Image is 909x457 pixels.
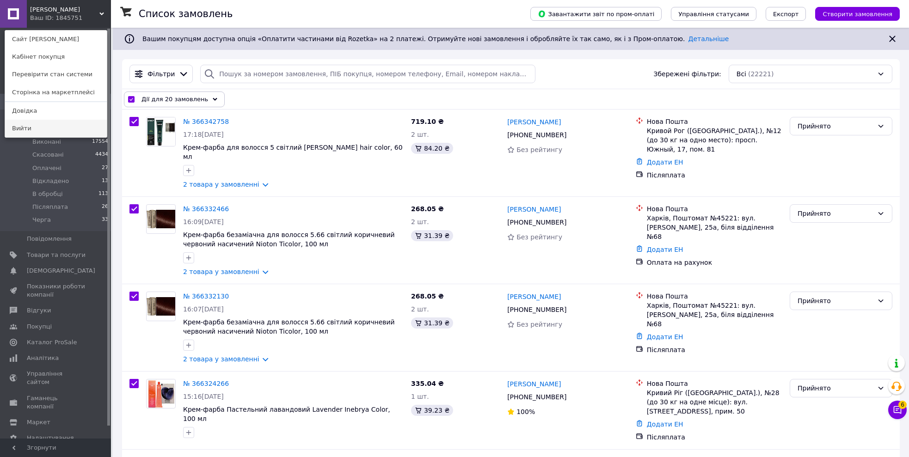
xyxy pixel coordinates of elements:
[27,323,52,331] span: Покупці
[507,379,561,389] a: [PERSON_NAME]
[183,131,224,138] span: 17:18[DATE]
[139,8,233,19] h1: Список замовлень
[183,231,395,248] a: Крем-фарба безаміачна для волосся 5.66 світлий коричневий червоний насичений Nioton Ticolor, 100 мл
[530,7,662,21] button: Завантажити звіт по пром-оплаті
[95,151,108,159] span: 4434
[647,301,782,329] div: Харків, Поштомат №45221: вул. [PERSON_NAME], 25а, біля відділення №68
[183,144,403,160] a: Крем-фарба для волосся 5 світлий [PERSON_NAME] hair color, 60 мл
[411,405,453,416] div: 39.23 ₴
[766,7,806,21] button: Експорт
[102,177,108,185] span: 13
[146,117,176,146] a: Фото товару
[27,235,72,243] span: Повідомлення
[737,69,746,79] span: Всі
[30,14,69,22] div: Ваш ID: 1845751
[823,11,892,18] span: Створити замовлення
[647,292,782,301] div: Нова Пошта
[102,203,108,211] span: 26
[516,408,535,415] span: 100%
[411,292,444,300] span: 268.05 ₴
[5,102,107,120] a: Довідка
[32,151,64,159] span: Скасовані
[27,354,59,362] span: Аналітика
[507,292,561,301] a: [PERSON_NAME]
[32,164,61,172] span: Оплачені
[183,305,224,313] span: 16:07[DATE]
[102,164,108,172] span: 27
[183,355,259,363] a: 2 товара у замовленні
[27,251,86,259] span: Товари та послуги
[815,7,900,21] button: Створити замовлення
[411,393,429,400] span: 1 шт.
[773,11,799,18] span: Експорт
[183,218,224,225] span: 16:09[DATE]
[671,7,756,21] button: Управління статусами
[98,190,108,198] span: 113
[27,306,51,315] span: Відгуки
[5,48,107,66] a: Кабінет покупця
[102,216,108,224] span: 33
[27,338,77,347] span: Каталог ProSale
[647,420,683,428] a: Додати ЕН
[5,120,107,137] a: Вийти
[647,345,782,354] div: Післяплата
[5,84,107,101] a: Сторінка на маркетплейсі
[748,70,774,78] span: (22221)
[798,121,873,131] div: Прийнято
[507,117,561,127] a: [PERSON_NAME]
[27,370,86,386] span: Управління сайтом
[507,219,566,226] span: [PHONE_NUMBER]
[147,117,175,146] img: Фото товару
[147,297,175,316] img: Фото товару
[183,380,229,387] a: № 366324266
[516,146,562,153] span: Без рейтингу
[27,267,95,275] span: [DEMOGRAPHIC_DATA]
[411,205,444,213] span: 268.05 ₴
[653,69,721,79] span: Збережені фільтри:
[516,233,562,241] span: Без рейтингу
[32,177,69,185] span: Відкладено
[507,205,561,214] a: [PERSON_NAME]
[142,35,729,43] span: Вашим покупцям доступна опція «Оплатити частинами від Rozetka» на 2 платежі. Отримуйте нові замов...
[32,216,51,224] span: Черга
[183,118,229,125] a: № 366342758
[647,158,683,166] a: Додати ЕН
[27,394,86,411] span: Гаманець компанії
[183,318,395,335] a: Крем-фарба безаміачна для волосся 5.66 світлий коричневий червоний насичений Nioton Ticolor, 100 мл
[647,379,782,388] div: Нова Пошта
[507,131,566,139] span: [PHONE_NUMBER]
[92,138,108,146] span: 17554
[647,258,782,267] div: Оплата на рахунок
[411,143,453,154] div: 84.20 ₴
[183,406,390,422] span: Крем-фарба Пастельний лавандовий Lavender Inebrya Color, 100 мл
[898,401,907,409] span: 6
[147,69,175,79] span: Фільтри
[516,321,562,328] span: Без рейтингу
[146,379,176,408] a: Фото товару
[647,388,782,416] div: Кривий Ріг ([GEOGRAPHIC_DATA].), №28 (до 30 кг на одне місце): вул. [STREET_ADDRESS], прим. 50
[146,292,176,321] a: Фото товару
[647,126,782,154] div: Кривой Рог ([GEOGRAPHIC_DATA].), №12 (до 30 кг на одно место): просп. Южный, 17, пом. 81
[411,118,444,125] span: 719.10 ₴
[411,230,453,241] div: 31.39 ₴
[647,246,683,253] a: Додати ЕН
[183,292,229,300] a: № 366332130
[200,65,535,83] input: Пошук за номером замовлення, ПІБ покупця, номером телефону, Email, номером накладної
[32,138,61,146] span: Виконані
[147,210,175,229] img: Фото товару
[798,208,873,219] div: Прийнято
[183,181,259,188] a: 2 товара у замовленні
[647,171,782,180] div: Післяплата
[146,204,176,234] a: Фото товару
[507,393,566,401] span: [PHONE_NUMBER]
[5,66,107,83] a: Перевірити стан системи
[30,6,99,14] span: Ера Краси
[798,296,873,306] div: Прийнято
[798,383,873,393] div: Прийнято
[647,117,782,126] div: Нова Пошта
[647,213,782,241] div: Харків, Поштомат №45221: вул. [PERSON_NAME], 25а, біля відділення №68
[27,418,50,427] span: Маркет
